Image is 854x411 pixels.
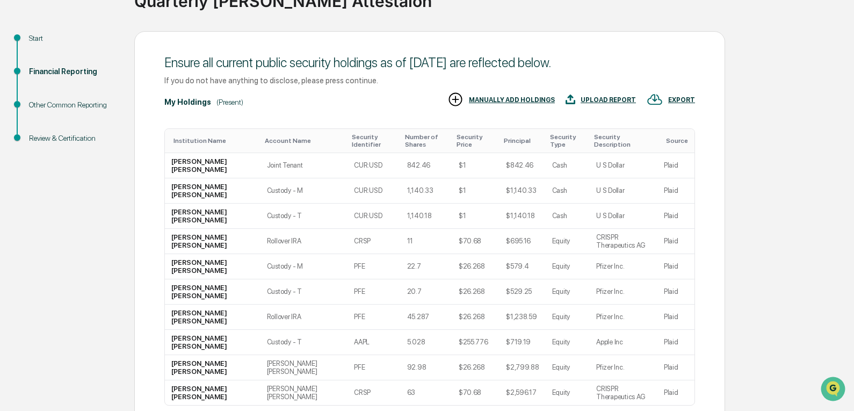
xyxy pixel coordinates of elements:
div: Toggle SortBy [550,133,585,148]
td: $579.4 [500,254,546,279]
td: $26.268 [452,305,500,330]
td: Equity [546,330,590,355]
div: 🖐️ [11,136,19,145]
td: U S Dollar [590,178,657,204]
div: My Holdings [164,98,211,106]
td: CUR:USD [348,178,400,204]
td: $1,238.59 [500,305,546,330]
td: $719.19 [500,330,546,355]
td: Joint Tenant [260,153,348,178]
td: Equity [546,355,590,380]
iframe: Open customer support [820,376,849,405]
td: CRISPR Therapeutics AG [590,380,657,405]
td: 5.028 [401,330,452,355]
span: Preclearance [21,135,69,146]
td: Plaid [657,153,694,178]
td: Plaid [657,305,694,330]
div: Toggle SortBy [594,133,653,148]
td: Cash [546,178,590,204]
div: Toggle SortBy [352,133,396,148]
td: 45.287 [401,305,452,330]
td: Rollover IRA [260,229,348,254]
td: PFE [348,254,400,279]
td: 1,140.33 [401,178,452,204]
td: 63 [401,380,452,405]
td: Plaid [657,204,694,229]
a: 🗄️Attestations [74,131,137,150]
td: Rollover IRA [260,305,348,330]
div: Toggle SortBy [666,137,690,145]
td: Pfizer Inc. [590,279,657,305]
td: PFE [348,279,400,305]
td: Equity [546,229,590,254]
div: Start [29,33,117,44]
td: $2,799.88 [500,355,546,380]
td: Plaid [657,279,694,305]
td: [PERSON_NAME] [PERSON_NAME] [165,254,260,279]
td: Pfizer Inc. [590,254,657,279]
div: EXPORT [668,96,695,104]
td: 20.7 [401,279,452,305]
td: Pfizer Inc. [590,305,657,330]
td: [PERSON_NAME] [PERSON_NAME] [165,204,260,229]
td: $26.268 [452,254,500,279]
td: CRSP [348,380,400,405]
td: [PERSON_NAME] [PERSON_NAME] [165,178,260,204]
img: 1746055101610-c473b297-6a78-478c-a979-82029cc54cd1 [11,82,30,102]
td: $529.25 [500,279,546,305]
td: $26.268 [452,355,500,380]
td: PFE [348,355,400,380]
td: CRSP [348,229,400,254]
td: U S Dollar [590,204,657,229]
td: 92.98 [401,355,452,380]
td: Equity [546,254,590,279]
span: Pylon [107,182,130,190]
td: CUR:USD [348,153,400,178]
td: PFE [348,305,400,330]
td: Plaid [657,380,694,405]
div: Toggle SortBy [457,133,495,148]
td: Plaid [657,229,694,254]
td: [PERSON_NAME] [PERSON_NAME] [260,380,348,405]
td: Pfizer Inc. [590,355,657,380]
td: Custody - T [260,330,348,355]
td: CUR:USD [348,204,400,229]
td: Plaid [657,355,694,380]
td: 842.46 [401,153,452,178]
td: 1,140.18 [401,204,452,229]
td: Apple Inc [590,330,657,355]
td: Equity [546,305,590,330]
div: Toggle SortBy [405,133,448,148]
div: 🔎 [11,157,19,165]
td: Custody - T [260,279,348,305]
div: Start new chat [37,82,176,93]
td: [PERSON_NAME] [PERSON_NAME] [165,380,260,405]
div: Toggle SortBy [504,137,541,145]
td: Cash [546,204,590,229]
div: We're available if you need us! [37,93,136,102]
td: Equity [546,279,590,305]
td: $255.776 [452,330,500,355]
td: [PERSON_NAME] [PERSON_NAME] [165,229,260,254]
div: Review & Certification [29,133,117,144]
td: [PERSON_NAME] [PERSON_NAME] [165,305,260,330]
td: U S Dollar [590,153,657,178]
td: CRISPR Therapeutics AG [590,229,657,254]
td: $1 [452,153,500,178]
td: Plaid [657,330,694,355]
a: 🖐️Preclearance [6,131,74,150]
td: Custody - M [260,254,348,279]
div: Other Common Reporting [29,99,117,111]
div: (Present) [216,98,243,106]
td: $70.68 [452,380,500,405]
td: Custody - T [260,204,348,229]
td: Equity [546,380,590,405]
div: 🗄️ [78,136,86,145]
td: Plaid [657,178,694,204]
td: AAPL [348,330,400,355]
td: $1 [452,178,500,204]
a: 🔎Data Lookup [6,152,72,171]
img: MANUALLY ADD HOLDINGS [447,91,464,107]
